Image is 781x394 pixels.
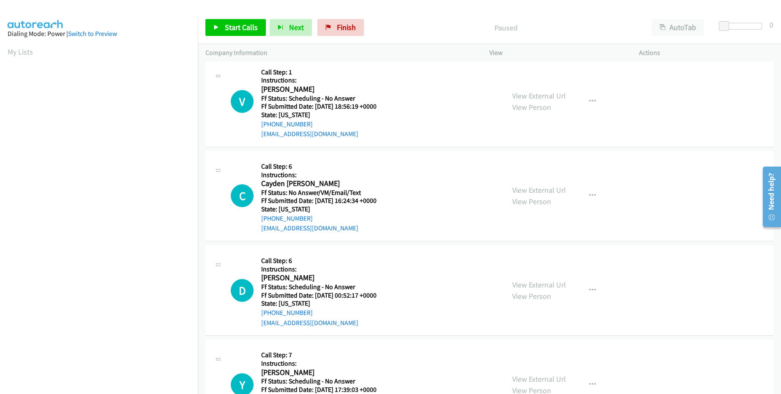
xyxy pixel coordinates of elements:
[261,299,387,308] h5: State: [US_STATE]
[512,185,566,195] a: View External Url
[261,205,387,213] h5: State: [US_STATE]
[231,279,254,302] div: The call is yet to be attempted
[261,309,313,317] a: [PHONE_NUMBER]
[261,291,387,300] h5: Ff Submitted Date: [DATE] 00:52:17 +0000
[261,368,387,378] h2: [PERSON_NAME]
[512,197,551,206] a: View Person
[261,197,387,205] h5: Ff Submitted Date: [DATE] 16:24:34 +0000
[261,76,387,85] h5: Instructions:
[261,283,387,291] h5: Ff Status: Scheduling - No Answer
[231,279,254,302] h1: D
[337,22,356,32] span: Finish
[231,184,254,207] div: The call is yet to be attempted
[8,29,190,39] div: Dialing Mode: Power |
[639,48,773,58] p: Actions
[225,22,258,32] span: Start Calls
[261,386,387,394] h5: Ff Submitted Date: [DATE] 17:39:03 +0000
[512,374,566,384] a: View External Url
[261,257,387,265] h5: Call Step: 6
[261,111,387,119] h5: State: [US_STATE]
[8,47,33,57] a: My Lists
[261,359,387,368] h5: Instructions:
[270,19,312,36] button: Next
[261,214,313,222] a: [PHONE_NUMBER]
[261,120,313,128] a: [PHONE_NUMBER]
[723,23,762,30] div: Delay between calls (in seconds)
[512,291,551,301] a: View Person
[68,30,117,38] a: Switch to Preview
[261,377,387,386] h5: Ff Status: Scheduling - No Answer
[317,19,364,36] a: Finish
[261,224,358,232] a: [EMAIL_ADDRESS][DOMAIN_NAME]
[489,48,624,58] p: View
[770,19,773,30] div: 0
[231,90,254,113] h1: V
[261,94,387,103] h5: Ff Status: Scheduling - No Answer
[261,179,387,189] h2: Cayden [PERSON_NAME]
[261,265,387,274] h5: Instructions:
[231,184,254,207] h1: C
[261,130,358,138] a: [EMAIL_ADDRESS][DOMAIN_NAME]
[512,91,566,101] a: View External Url
[261,319,358,327] a: [EMAIL_ADDRESS][DOMAIN_NAME]
[756,163,781,230] iframe: Resource Center
[375,22,636,33] p: Paused
[261,162,387,171] h5: Call Step: 6
[231,90,254,113] div: The call is yet to be attempted
[205,19,266,36] a: Start Calls
[261,102,387,111] h5: Ff Submitted Date: [DATE] 18:56:19 +0000
[205,48,474,58] p: Company Information
[261,68,387,77] h5: Call Step: 1
[261,189,387,197] h5: Ff Status: No Answer/VM/Email/Text
[261,85,387,94] h2: [PERSON_NAME]
[261,273,387,283] h2: [PERSON_NAME]
[512,102,551,112] a: View Person
[652,19,704,36] button: AutoTab
[261,351,387,359] h5: Call Step: 7
[512,280,566,290] a: View External Url
[261,171,387,179] h5: Instructions:
[289,22,304,32] span: Next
